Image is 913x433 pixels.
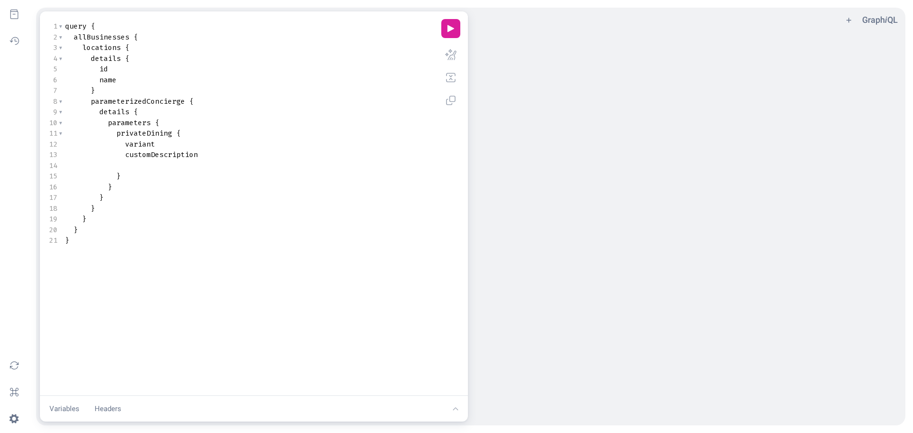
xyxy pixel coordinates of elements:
div: 7 [48,85,58,96]
div: 2 [48,32,58,43]
div: 20 [48,225,58,236]
div: 16 [48,182,58,193]
span: privateDining [117,128,172,138]
span: parameters [108,118,151,128]
span: id [99,64,108,74]
button: Show editor tools [447,400,464,418]
span: { [176,128,181,138]
span: query [65,21,87,31]
span: } [117,171,121,181]
span: } [65,236,69,245]
button: Copy query (Shift-Ctrl-C) [441,91,460,110]
div: 6 [48,75,58,86]
ul: Select active operation [36,10,48,22]
section: Query Editor [40,11,468,396]
div: 8 [48,96,58,107]
div: 14 [48,160,58,171]
div: 19 [48,214,58,225]
span: details [91,54,121,63]
span: parameterizedConcierge [91,97,185,106]
div: 13 [48,149,58,160]
span: locations [82,43,121,52]
div: 18 [48,203,58,214]
div: 17 [48,192,58,203]
span: } [74,225,78,235]
button: Show History [4,30,25,51]
span: details [99,107,129,117]
span: { [125,43,129,52]
span: { [134,32,138,42]
button: Execute query (Ctrl-Enter) [441,19,460,38]
div: 9 [48,107,58,118]
button: Add tab [843,14,855,26]
div: 21 [48,235,58,246]
button: Open settings dialog [4,408,25,429]
div: 4 [48,53,58,64]
span: { [91,21,95,31]
button: Headers [89,400,127,418]
div: 1 [48,21,58,32]
span: } [91,204,95,213]
div: 5 [48,64,58,75]
span: variant [125,139,155,149]
a: GraphiQL [862,15,898,25]
div: 10 [48,118,58,128]
span: name [99,75,117,85]
button: Open short keys dialog [4,382,25,403]
span: } [91,86,95,95]
span: } [108,182,112,192]
button: Re-fetch GraphQL schema [4,355,25,376]
button: Show Documentation Explorer [4,4,25,25]
span: } [82,214,87,224]
em: i [885,15,887,25]
span: { [125,54,129,63]
span: allBusinesses [74,32,129,42]
section: Result Window [474,32,902,422]
span: customDescription [125,150,198,159]
span: { [155,118,159,128]
button: Merge fragments into query (Shift-Ctrl-M) [441,68,460,87]
button: Variables [44,400,85,418]
span: { [189,97,194,106]
div: 15 [48,171,58,182]
div: 12 [48,139,58,150]
span: { [134,107,138,117]
div: 3 [48,42,58,53]
div: 11 [48,128,58,139]
div: Editor Commands [441,19,460,388]
button: Prettify query (Shift-Ctrl-P) [441,45,460,64]
span: } [99,193,104,202]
